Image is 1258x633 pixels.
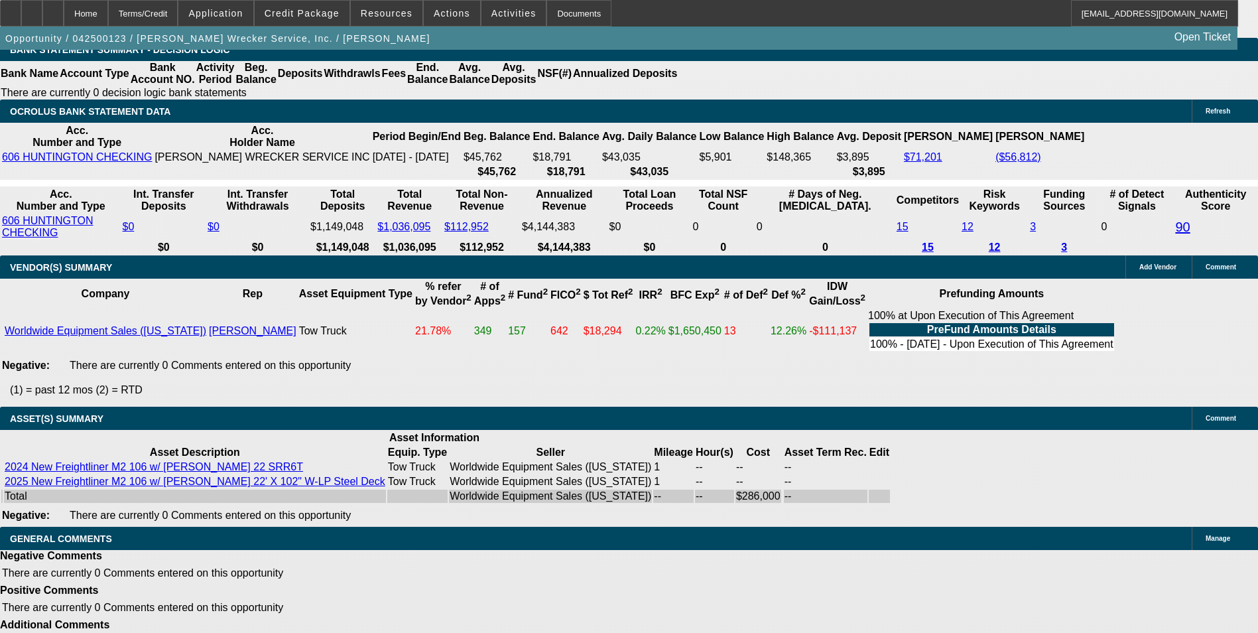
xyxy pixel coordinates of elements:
td: $18,294 [583,309,634,353]
th: 0 [756,241,895,254]
th: Activity Period [196,61,235,86]
td: $1,650,450 [668,309,722,353]
sup: 2 [763,287,768,297]
b: PreFund Amounts Details [927,324,1056,335]
td: $18,791 [532,151,599,164]
th: $0 [609,241,691,254]
a: 15 [897,221,909,232]
b: Cost [746,447,770,458]
span: Add Vendor [1139,263,1176,271]
b: Asset Term Rec. [785,447,867,458]
span: There are currently 0 Comments entered on this opportunity [70,510,351,521]
th: End. Balance [407,61,448,86]
td: $43,035 [601,151,698,164]
b: Negative: [2,510,50,521]
th: Total Deposits [310,188,375,213]
th: $18,791 [532,165,599,178]
th: Fees [381,61,407,86]
span: OCROLUS BANK STATEMENT DATA [10,106,170,117]
th: $0 [122,241,206,254]
button: Application [178,1,253,26]
th: End. Balance [532,124,599,149]
span: Activities [491,8,536,19]
th: Sum of the Total NSF Count and Total Overdraft Fee Count from Ocrolus [692,188,754,213]
td: Tow Truck [387,475,448,488]
sup: 2 [576,287,580,297]
div: $4,144,383 [522,221,607,233]
th: Avg. Deposit [836,124,902,149]
th: Acc. Number and Type [1,188,121,213]
td: $45,762 [463,151,531,164]
td: 12.26% [770,309,807,353]
a: 15 [922,242,934,253]
th: Period Begin/End [372,124,462,149]
b: FICO [550,289,581,301]
th: Annualized Revenue [521,188,607,213]
th: $1,149,048 [310,241,375,254]
td: -- [695,460,734,474]
span: Comment [1206,263,1236,271]
span: There are currently 0 Comments entered on this opportunity [2,602,283,613]
td: 100% - [DATE] - Upon Execution of This Agreement [869,338,1114,351]
b: BFC Exp [670,289,720,301]
b: Prefunding Amounts [940,288,1044,299]
td: [DATE] - [DATE] [372,151,462,164]
p: (1) = past 12 mos (2) = RTD [10,384,1258,396]
a: $112,952 [444,221,489,232]
th: High Balance [766,124,834,149]
b: IRR [639,289,662,301]
th: $3,895 [836,165,902,178]
a: 2025 New Freightliner M2 106 w/ [PERSON_NAME] 22' X 102" W-LP Steel Deck [5,476,385,487]
a: [PERSON_NAME] [209,325,296,336]
td: Worldwide Equipment Sales ([US_STATE]) [449,460,652,474]
th: Withdrawls [323,61,381,86]
th: NSF(#) [536,61,572,86]
b: Asset Information [389,432,479,443]
td: $1,149,048 [310,214,375,240]
a: 12 [989,242,1001,253]
th: [PERSON_NAME] [903,124,993,149]
th: # of Detect Signals [1100,188,1173,213]
b: # of Apps [474,281,505,307]
a: Open Ticket [1169,26,1236,48]
a: $0 [208,221,220,232]
td: -- [695,475,734,488]
td: 157 [507,309,548,353]
sup: 2 [657,287,662,297]
td: 349 [473,309,506,353]
a: $1,036,095 [377,221,430,232]
sup: 2 [501,293,505,303]
td: $5,901 [699,151,765,164]
td: 0 [756,214,895,240]
td: -- [735,475,781,488]
th: Acc. Holder Name [154,124,370,149]
th: Authenticity Score [1174,188,1257,213]
b: IDW Gain/Loss [809,281,865,307]
a: 3 [1061,242,1067,253]
span: Resources [361,8,412,19]
a: $0 [123,221,135,232]
div: Total [5,490,385,502]
button: Actions [424,1,480,26]
span: There are currently 0 Comments entered on this opportunity [70,360,351,371]
a: $71,201 [904,151,942,163]
td: Worldwide Equipment Sales ([US_STATE]) [449,490,652,503]
div: 100% at Upon Execution of This Agreement [868,310,1115,352]
th: Int. Transfer Deposits [122,188,206,213]
th: Competitors [896,188,960,213]
td: 642 [550,309,582,353]
a: 12 [962,221,974,232]
b: # Fund [508,289,548,301]
th: Avg. Deposits [491,61,537,86]
th: Risk Keywords [961,188,1028,213]
th: # Days of Neg. [MEDICAL_DATA]. [756,188,895,213]
th: Edit [869,446,890,459]
th: $112,952 [444,241,520,254]
td: 21.78% [414,309,472,353]
th: Avg. Balance [448,61,490,86]
td: $0 [609,214,691,240]
span: Actions [434,8,470,19]
th: Avg. Daily Balance [601,124,698,149]
span: Refresh [1206,107,1230,115]
th: Int. Transfer Withdrawals [207,188,308,213]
